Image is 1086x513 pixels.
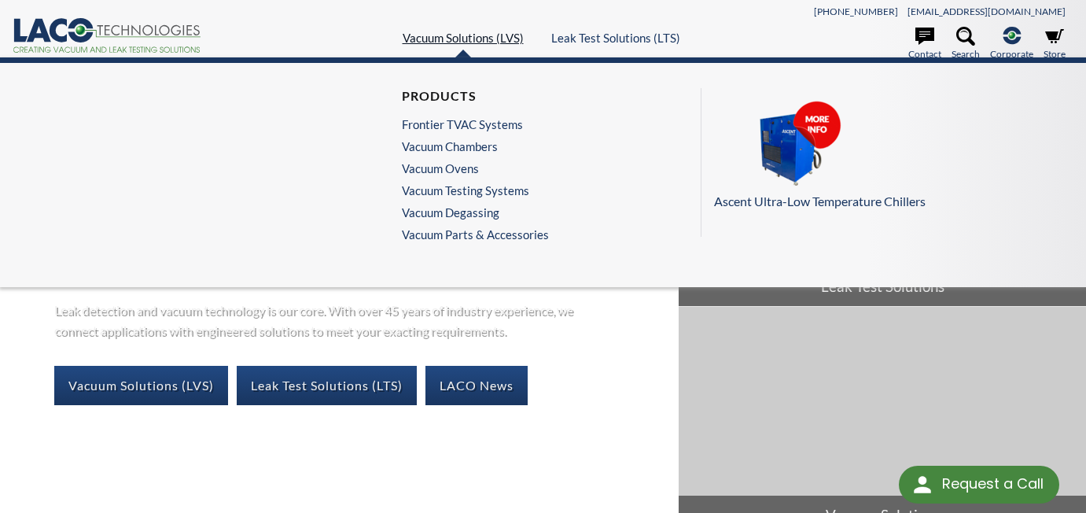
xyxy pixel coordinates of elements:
[714,101,1065,212] a: Ascent Ultra-Low Temperature Chillers
[425,366,528,405] a: LACO News
[907,6,1066,17] a: [EMAIL_ADDRESS][DOMAIN_NAME]
[402,161,541,175] a: Vacuum Ovens
[403,31,524,45] a: Vacuum Solutions (LVS)
[899,466,1059,504] div: Request a Call
[910,472,935,497] img: round button
[402,117,541,131] a: Frontier TVAC Systems
[714,191,1065,212] p: Ascent Ultra-Low Temperature Chillers
[551,31,680,45] a: Leak Test Solutions (LTS)
[402,205,541,220] a: Vacuum Degassing
[942,466,1044,502] div: Request a Call
[814,6,898,17] a: [PHONE_NUMBER]
[908,27,941,61] a: Contact
[402,183,541,197] a: Vacuum Testing Systems
[402,227,549,242] a: Vacuum Parts & Accessories
[54,300,581,340] p: Leak detection and vacuum technology is our core. With over 45 years of industry experience, we c...
[1044,27,1066,61] a: Store
[714,101,871,189] img: Ascent_Chillers_Pods__LVS_.png
[237,366,417,405] a: Leak Test Solutions (LTS)
[54,366,228,405] a: Vacuum Solutions (LVS)
[402,88,541,105] h4: Products
[990,46,1033,61] span: Corporate
[402,139,541,153] a: Vacuum Chambers
[952,27,980,61] a: Search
